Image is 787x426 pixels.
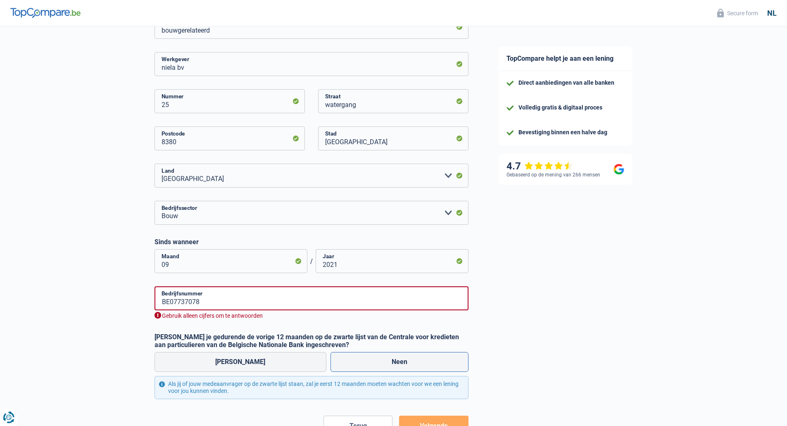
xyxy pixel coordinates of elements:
input: MM [155,249,307,273]
div: nl [767,9,777,18]
div: Gebruik alleen cijfers om te antwoorden [155,312,468,320]
div: Bevestiging binnen een halve dag [518,129,607,136]
span: / [307,257,316,265]
div: Gebaseerd op de mening van 266 mensen [506,172,600,178]
div: TopCompare helpt je aan een lening [498,46,632,71]
div: 4.7 [506,160,573,172]
input: JJJJ [316,249,468,273]
label: [PERSON_NAME] je gedurende de vorige 12 maanden op de zwarte lijst van de Centrale voor kredieten... [155,333,468,349]
label: [PERSON_NAME] [155,352,327,372]
button: Secure form [712,6,763,20]
div: Volledig gratis & digitaal proces [518,104,602,111]
div: Direct aanbiedingen van alle banken [518,79,614,86]
label: Sinds wanneer [155,238,468,246]
label: Neen [330,352,468,372]
img: TopCompare Logo [10,8,81,18]
div: Als jij of jouw medeaanvrager op de zwarte lijst staan, zal je eerst 12 maanden moeten wachten vo... [155,376,468,399]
